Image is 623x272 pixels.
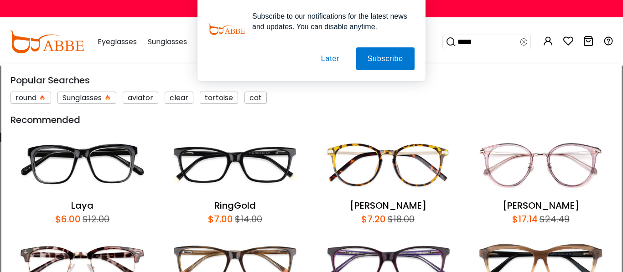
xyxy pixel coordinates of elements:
div: clear [165,92,193,104]
img: RingGold [163,131,307,199]
img: Callie [316,131,460,199]
div: $24.49 [538,212,570,226]
img: notification icon [208,11,245,47]
div: aviator [123,92,158,104]
button: Later [310,47,351,70]
div: cat [244,92,267,104]
div: tortoise [200,92,238,104]
a: RingGold [214,199,256,212]
div: Subscribe to our notifications for the latest news and updates. You can disable anytime. [245,11,415,32]
div: round [10,92,51,104]
img: Naomi [469,131,613,199]
div: $18.00 [386,212,415,226]
a: Laya [71,199,93,212]
a: [PERSON_NAME] [350,199,426,212]
div: $12.00 [81,212,109,226]
div: Recommended [10,113,613,127]
div: $14.00 [233,212,262,226]
a: [PERSON_NAME] [503,199,579,212]
div: $7.20 [361,212,386,226]
button: Subscribe [356,47,415,70]
div: $6.00 [55,212,81,226]
div: $17.14 [512,212,538,226]
div: Sunglasses [57,92,116,104]
img: Laya [10,131,154,199]
div: $7.00 [208,212,233,226]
